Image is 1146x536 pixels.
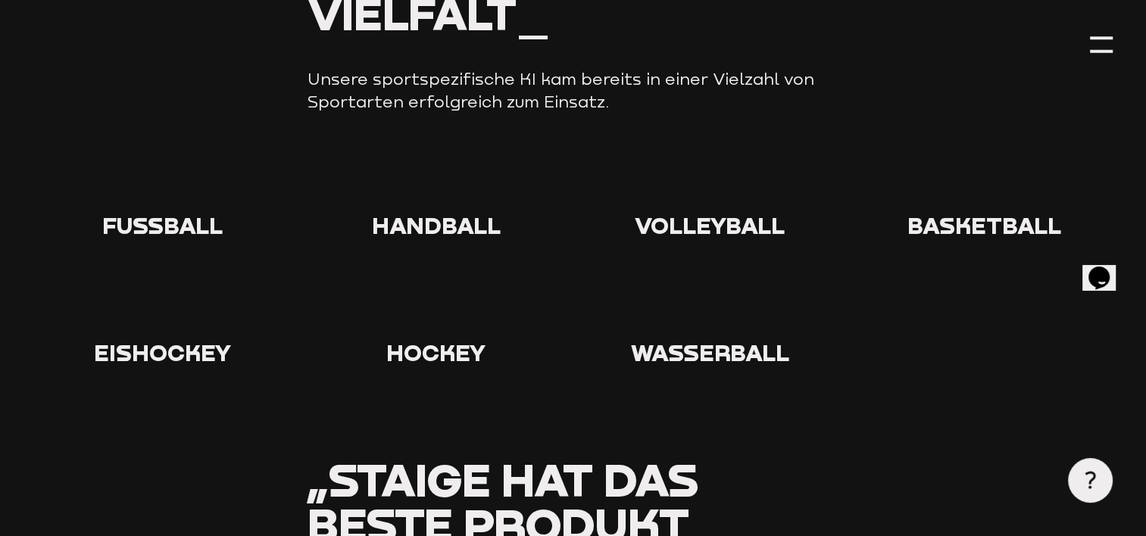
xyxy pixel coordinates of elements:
[631,338,789,366] span: Wasserball
[386,338,486,366] span: Hockey
[635,211,785,239] span: Volleyball
[372,211,501,239] span: Handball
[102,211,223,239] span: Fußball
[308,68,838,113] p: Unsere sportspezifische KI kam bereits in einer Vielzahl von Sportarten erfolgreich zum Einsatz.
[907,211,1060,239] span: Basketball
[1082,245,1131,291] iframe: chat widget
[94,338,231,366] span: Eishockey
